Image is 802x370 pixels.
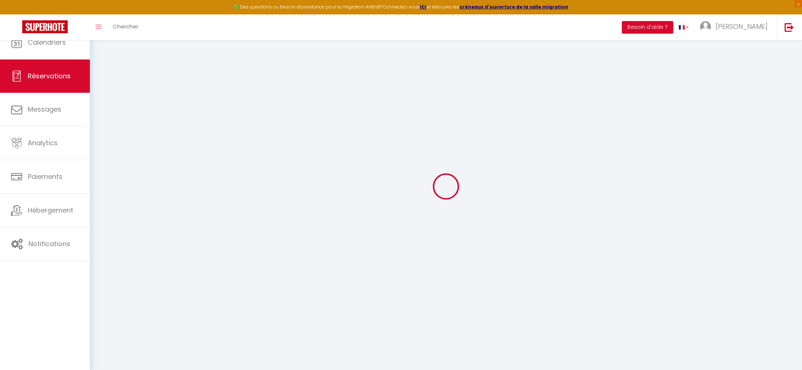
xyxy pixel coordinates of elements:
span: Notifications [28,239,70,248]
a: créneaux d'ouverture de la salle migration [459,4,568,10]
img: Super Booking [22,20,68,33]
span: Paiements [28,172,63,181]
img: logout [785,23,794,32]
span: Messages [28,105,61,114]
a: ... [PERSON_NAME] [694,14,777,40]
span: Réservations [28,71,71,81]
button: Besoin d'aide ? [622,21,673,34]
span: Calendriers [28,38,66,47]
img: ... [700,21,711,32]
a: ICI [420,4,427,10]
span: Hébergement [28,206,73,215]
span: Analytics [28,138,58,147]
span: Chercher [113,23,138,30]
a: Chercher [107,14,144,40]
span: [PERSON_NAME] [716,22,768,31]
